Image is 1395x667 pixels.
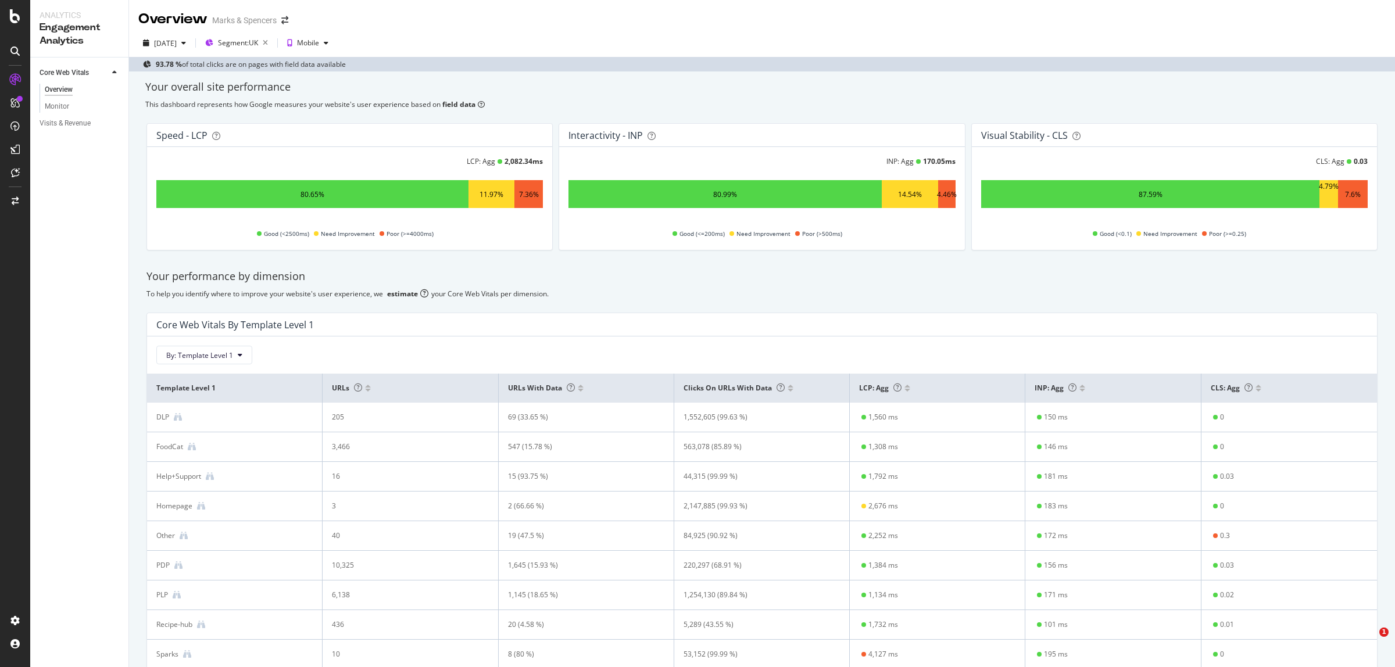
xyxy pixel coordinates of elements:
[45,84,73,96] div: Overview
[684,412,824,422] div: 1,552,605 (99.63 %)
[519,189,539,199] div: 7.36%
[508,501,649,511] div: 2 (66.66 %)
[508,619,649,630] div: 20 (4.58 %)
[1220,530,1230,541] div: 0.3
[156,501,192,511] div: Homepage
[937,189,957,199] div: 4.46%
[1044,442,1068,452] div: 146 ms
[508,590,649,600] div: 1,145 (18.65 %)
[1319,181,1339,207] div: 4.79%
[1044,590,1068,600] div: 171 ms
[1220,619,1234,630] div: 0.01
[923,156,956,166] div: 170.05 ms
[868,412,898,422] div: 1,560 ms
[1139,189,1162,199] div: 87.59%
[684,471,824,482] div: 44,315 (99.99 %)
[156,560,170,571] div: PDP
[1345,189,1361,199] div: 7.6%
[1316,156,1344,166] div: CLS: Agg
[332,501,473,511] div: 3
[387,227,434,241] span: Poor (>=4000ms)
[264,227,309,241] span: Good (<2500ms)
[442,99,475,109] b: field data
[1220,501,1224,511] div: 0
[1211,383,1253,393] span: CLS: Agg
[156,471,201,482] div: Help+Support
[156,59,346,69] div: of total clicks are on pages with field data available
[332,530,473,541] div: 40
[868,590,898,600] div: 1,134 ms
[508,649,649,659] div: 8 (80 %)
[297,40,319,46] div: Mobile
[1355,627,1383,655] iframe: Intercom live chat
[1220,412,1224,422] div: 0
[40,21,119,48] div: Engagement Analytics
[387,289,418,299] div: estimate
[156,442,183,452] div: FoodCat
[684,383,785,393] span: Clicks on URLs with data
[332,649,473,659] div: 10
[684,560,824,571] div: 220,297 (68.91 %)
[868,501,898,511] div: 2,676 ms
[332,560,473,571] div: 10,325
[1379,627,1389,637] span: 1
[1220,590,1234,600] div: 0.02
[40,117,91,130] div: Visits & Revenue
[40,67,109,79] a: Core Web Vitals
[281,16,288,24] div: arrow-right-arrow-left
[154,38,177,48] div: [DATE]
[1209,227,1246,241] span: Poor (>=0.25)
[138,9,208,29] div: Overview
[868,530,898,541] div: 2,252 ms
[508,442,649,452] div: 547 (15.78 %)
[684,619,824,630] div: 5,289 (43.55 %)
[1354,156,1368,166] div: 0.03
[568,130,643,141] div: Interactivity - INP
[505,156,543,166] div: 2,082.34 ms
[684,442,824,452] div: 563,078 (85.89 %)
[684,530,824,541] div: 84,925 (90.92 %)
[321,227,375,241] span: Need Improvement
[138,34,191,52] button: [DATE]
[1035,383,1076,393] span: INP: Agg
[868,560,898,571] div: 1,384 ms
[156,319,314,331] div: Core Web Vitals By Template Level 1
[166,350,233,360] span: By: Template Level 1
[868,649,898,659] div: 4,127 ms
[332,619,473,630] div: 436
[332,442,473,452] div: 3,466
[332,412,473,422] div: 205
[145,99,1379,109] div: This dashboard represents how Google measures your website's user experience based on
[898,189,922,199] div: 14.54%
[467,156,495,166] div: LCP: Agg
[156,130,208,141] div: Speed - LCP
[508,530,649,541] div: 19 (47.5 %)
[45,101,120,113] a: Monitor
[1044,412,1068,422] div: 150 ms
[1044,560,1068,571] div: 156 ms
[1100,227,1132,241] span: Good (<0.1)
[332,383,362,393] span: URLs
[679,227,725,241] span: Good (<=200ms)
[40,117,120,130] a: Visits & Revenue
[981,130,1068,141] div: Visual Stability - CLS
[156,590,168,600] div: PLP
[1044,530,1068,541] div: 172 ms
[156,59,182,69] b: 93.78 %
[332,471,473,482] div: 16
[156,383,310,393] span: Template Level 1
[146,269,1378,284] div: Your performance by dimension
[713,189,737,199] div: 80.99%
[1044,471,1068,482] div: 181 ms
[156,346,252,364] button: By: Template Level 1
[802,227,842,241] span: Poor (>500ms)
[868,471,898,482] div: 1,792 ms
[1044,619,1068,630] div: 101 ms
[40,67,89,79] div: Core Web Vitals
[301,189,324,199] div: 80.65%
[508,412,649,422] div: 69 (33.65 %)
[45,101,69,113] div: Monitor
[868,442,898,452] div: 1,308 ms
[156,649,178,659] div: Sparks
[40,9,119,21] div: Analytics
